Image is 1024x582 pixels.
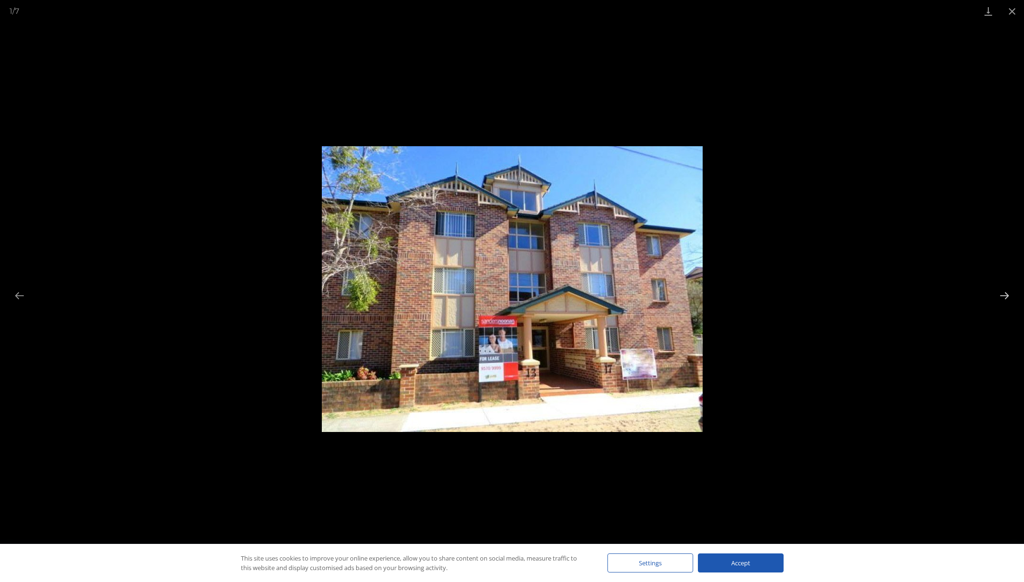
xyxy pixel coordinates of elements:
[241,553,588,572] div: This site uses cookies to improve your online experience, allow you to share content on social me...
[322,146,703,432] img: Property Gallery
[607,553,693,572] div: Settings
[994,286,1014,305] button: Next slide
[10,7,12,16] span: 1
[15,7,19,16] span: 7
[10,286,30,305] button: Previous slide
[698,553,784,572] div: Accept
